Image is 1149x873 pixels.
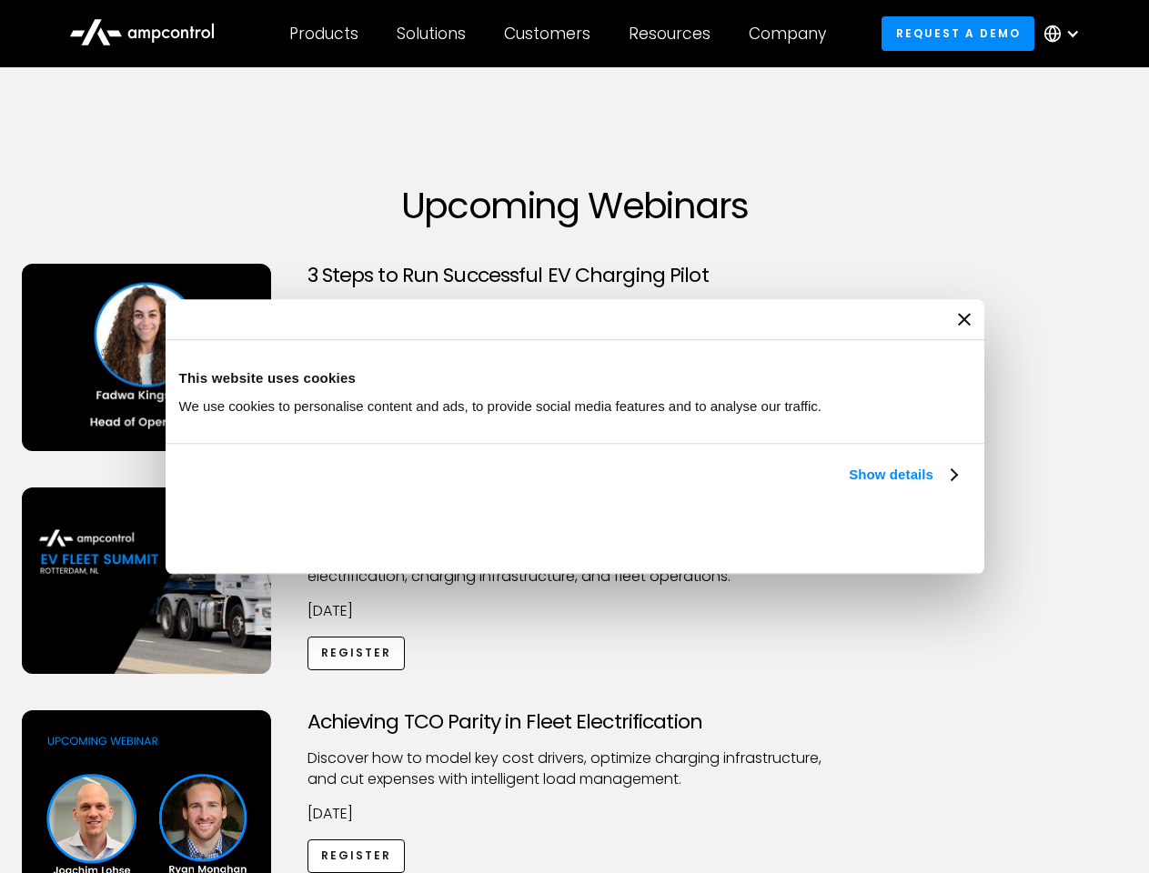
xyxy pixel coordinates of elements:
[307,637,406,670] a: Register
[749,24,826,44] div: Company
[629,24,711,44] div: Resources
[849,464,956,486] a: Show details
[307,601,842,621] p: [DATE]
[504,24,590,44] div: Customers
[22,184,1128,227] h1: Upcoming Webinars
[307,839,406,873] a: Register
[958,313,971,326] button: Close banner
[882,16,1034,50] a: Request a demo
[307,804,842,824] p: [DATE]
[289,24,358,44] div: Products
[179,398,822,414] span: We use cookies to personalise content and ads, to provide social media features and to analyse ou...
[702,507,963,559] button: Okay
[397,24,466,44] div: Solutions
[307,748,842,789] p: Discover how to model key cost drivers, optimize charging infrastructure, and cut expenses with i...
[179,367,971,389] div: This website uses cookies
[307,264,842,287] h3: 3 Steps to Run Successful EV Charging Pilot
[307,710,842,734] h3: Achieving TCO Parity in Fleet Electrification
